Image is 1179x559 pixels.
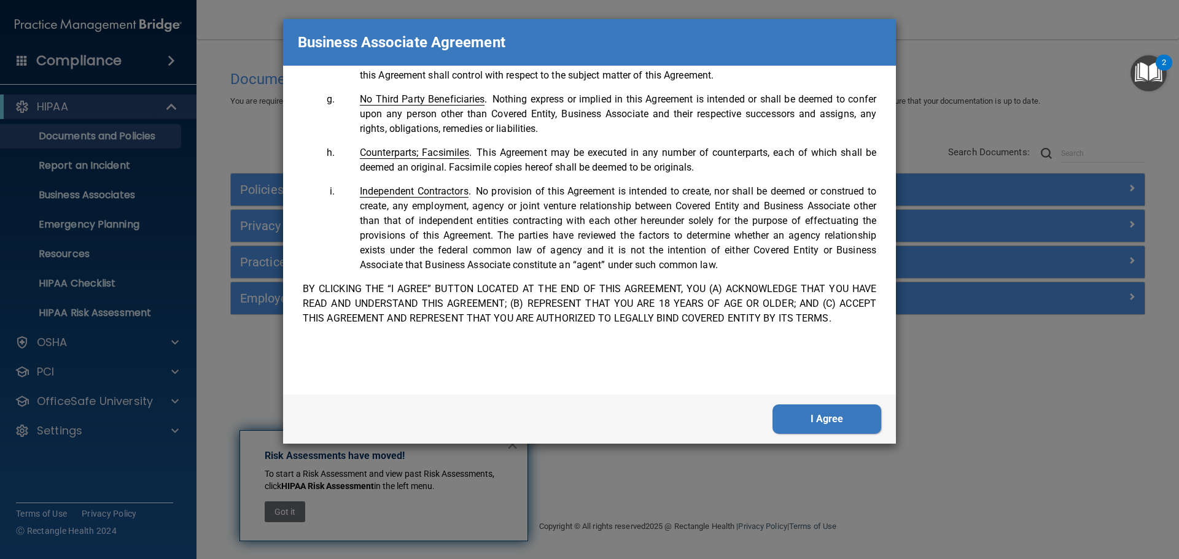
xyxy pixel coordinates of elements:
span: Independent Contractors [360,185,469,198]
span: . [360,147,472,158]
div: 2 [1162,63,1166,79]
iframe: Drift Widget Chat Controller [967,472,1164,521]
button: Open Resource Center, 2 new notifications [1130,55,1167,91]
p: Business Associate Agreement [298,29,505,56]
p: BY CLICKING THE “I AGREE” BUTTON LOCATED AT THE END OF THIS AGREEMENT, YOU (A) ACKNOWLEDGE THAT Y... [303,282,876,326]
span: . [360,185,471,197]
button: I Agree [772,404,881,434]
li: Nothing express or implied in this Agreement is intended or shall be deemed to confer upon any pe... [337,92,876,136]
li: No provision of this Agreement is intended to create, nor shall be deemed or construed to create,... [337,184,876,272]
span: Counterparts; Facsimiles [360,147,469,159]
span: . [360,93,488,105]
span: No Third Party Beneficiaries [360,93,484,106]
li: This Agreement may be executed in any number of counterparts, each of which shall be deemed an or... [337,145,876,175]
